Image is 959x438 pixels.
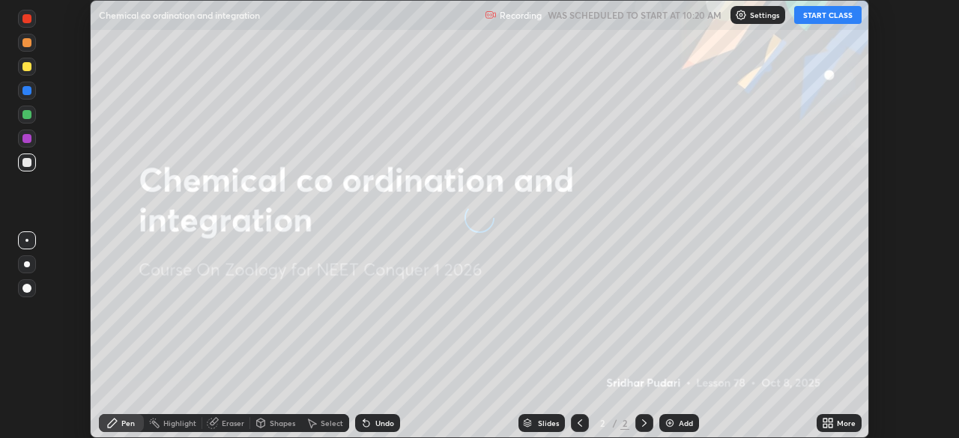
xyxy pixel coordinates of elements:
p: Settings [750,11,779,19]
div: Shapes [270,419,295,427]
div: More [837,419,856,427]
div: Select [321,419,343,427]
div: Slides [538,419,559,427]
div: Undo [375,419,394,427]
img: add-slide-button [664,417,676,429]
div: Pen [121,419,135,427]
h5: WAS SCHEDULED TO START AT 10:20 AM [548,8,721,22]
div: 2 [620,416,629,430]
img: recording.375f2c34.svg [485,9,497,21]
div: 2 [595,419,610,428]
img: class-settings-icons [735,9,747,21]
button: START CLASS [794,6,862,24]
div: Eraser [222,419,244,427]
p: Recording [500,10,542,21]
div: Add [679,419,693,427]
div: Highlight [163,419,196,427]
div: / [613,419,617,428]
p: Chemical co ordination and integration [99,9,260,21]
